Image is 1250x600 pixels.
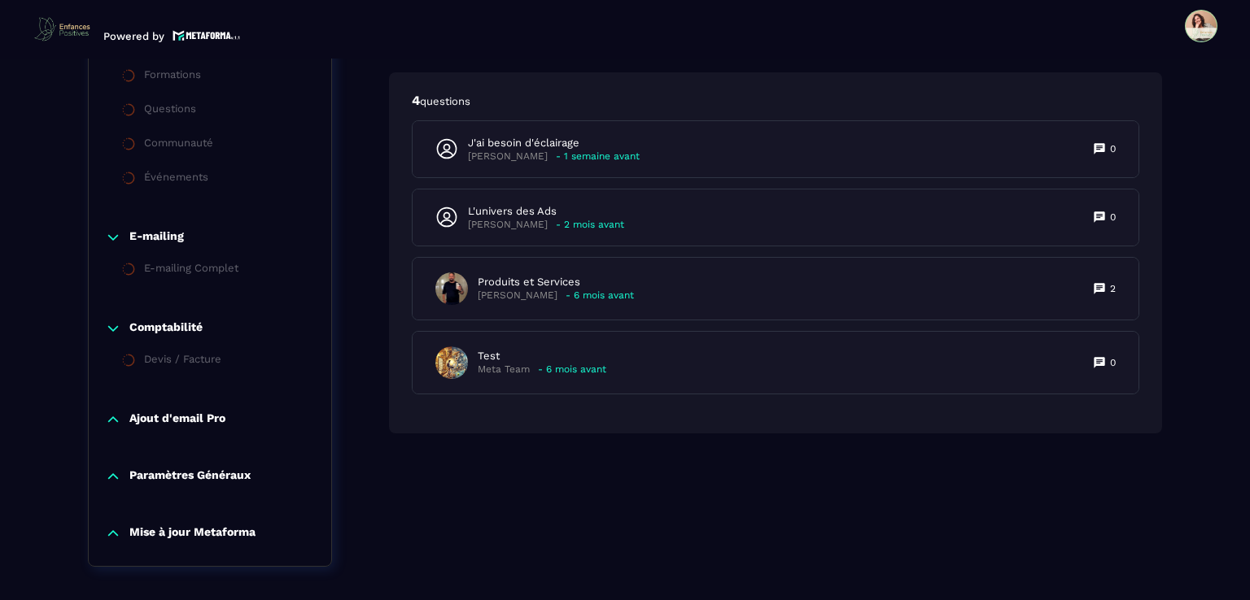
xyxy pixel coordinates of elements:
p: [PERSON_NAME] [478,289,557,302]
div: Formations [144,68,201,86]
p: Ajout d'email Pro [129,411,225,428]
p: Test [478,349,606,363]
div: E-mailing Complet [144,262,238,280]
p: E-mailing [129,229,184,246]
div: Communauté [144,137,213,154]
p: 0 [1110,356,1116,369]
p: 0 [1110,142,1116,155]
p: 0 [1110,211,1116,224]
p: [PERSON_NAME] [468,150,548,163]
div: Devis / Facture [144,353,221,371]
p: - 2 mois avant [556,219,624,231]
p: J'ai besoin d'éclairage [468,136,640,150]
p: Produits et Services [478,275,634,289]
p: L'univers des Ads [468,204,624,219]
div: Événements [144,171,208,189]
p: Meta Team [478,363,530,376]
p: 2 [1110,282,1116,295]
p: Paramètres Généraux [129,468,251,485]
p: Powered by [103,30,164,42]
p: Comptabilité [129,320,203,337]
p: 4 [412,92,1139,110]
span: questions [420,95,470,107]
p: - 1 semaine avant [556,150,640,163]
div: Questions [144,102,196,120]
img: logo [173,28,241,42]
p: - 6 mois avant [538,363,606,376]
p: Mise à jour Metaforma [129,525,256,541]
p: - 6 mois avant [566,289,634,302]
img: logo-branding [33,16,91,42]
p: [PERSON_NAME] [468,219,548,231]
